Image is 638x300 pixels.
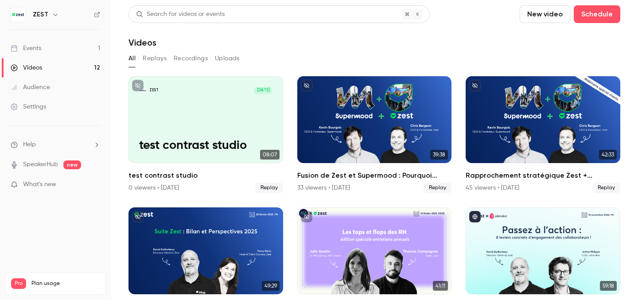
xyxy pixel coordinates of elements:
[139,139,273,153] p: test contrast studio
[11,102,46,111] div: Settings
[11,83,50,92] div: Audience
[574,5,620,23] button: Schedule
[143,51,167,66] button: Replays
[132,211,144,222] button: unpublished
[23,180,56,189] span: What's new
[128,183,179,192] div: 0 viewers • [DATE]
[297,76,452,193] li: Fusion de Zest et Supermood : Pourquoi l'engagement des collaborateurs devient un levier de compé...
[297,170,452,181] h2: Fusion de Zest et Supermood : Pourquoi l'engagement des collaborateurs devient un levier de compé...
[466,170,620,181] h2: Rapprochement stratégique Zest + Supermood (webinaire réservé aux clients)
[149,88,159,93] p: ZEST
[592,183,620,193] span: Replay
[297,76,452,193] a: 39:38Fusion de Zest et Supermood : Pourquoi l'engagement des collaborateurs devient un levier de ...
[23,140,36,149] span: Help
[63,160,81,169] span: new
[128,170,283,181] h2: test contrast studio
[466,76,620,193] a: 42:33Rapprochement stratégique Zest + Supermood (webinaire réservé aux clients)45 viewers • [DATE...
[301,211,312,222] button: unpublished
[128,37,156,48] h1: Videos
[600,281,617,291] span: 59:18
[433,281,448,291] span: 41:11
[174,51,208,66] button: Recordings
[520,5,570,23] button: New video
[23,160,58,169] a: SpeakerHub
[430,150,448,160] span: 39:38
[11,140,100,149] li: help-dropdown-opener
[255,183,283,193] span: Replay
[31,280,100,287] span: Plan usage
[466,76,620,193] li: Rapprochement stratégique Zest + Supermood (webinaire réservé aux clients)
[11,63,42,72] div: Videos
[11,278,26,289] span: Pro
[469,80,481,91] button: unpublished
[301,80,312,91] button: unpublished
[599,150,617,160] span: 42:33
[297,183,350,192] div: 33 viewers • [DATE]
[469,211,481,222] button: published
[466,183,519,192] div: 45 viewers • [DATE]
[128,76,283,193] a: test contrast studioZEST[DATE]test contrast studio08:07test contrast studio0 viewers • [DATE]Replay
[11,44,41,53] div: Events
[136,10,225,19] div: Search for videos or events
[128,51,136,66] button: All
[11,8,25,22] img: ZEST
[128,5,620,295] section: Videos
[262,281,280,291] span: 49:29
[33,10,48,19] h6: ZEST
[132,80,144,91] button: unpublished
[254,87,272,94] span: [DATE]
[424,183,451,193] span: Replay
[260,150,280,160] span: 08:07
[215,51,240,66] button: Uploads
[128,76,283,193] li: test contrast studio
